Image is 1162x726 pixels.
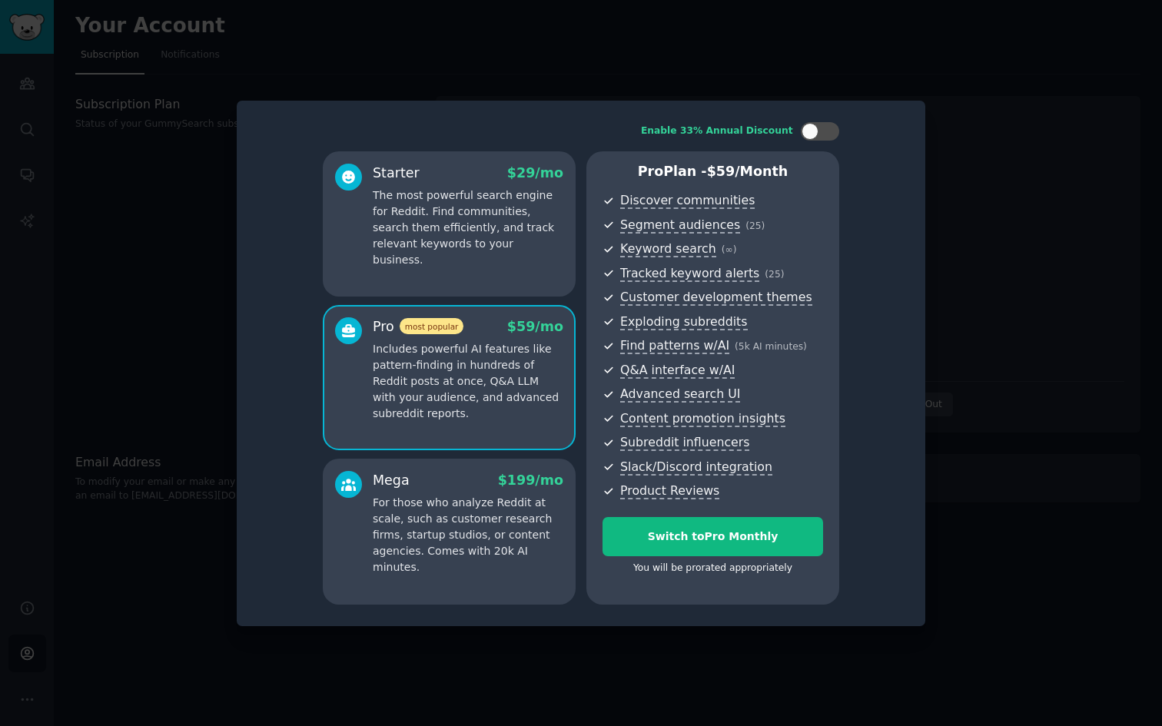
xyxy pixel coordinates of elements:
[620,217,740,234] span: Segment audiences
[620,314,747,330] span: Exploding subreddits
[620,483,719,499] span: Product Reviews
[620,290,812,306] span: Customer development themes
[373,495,563,575] p: For those who analyze Reddit at scale, such as customer research firms, startup studios, or conte...
[498,472,563,488] span: $ 199 /mo
[641,124,793,138] div: Enable 33% Annual Discount
[620,459,772,476] span: Slack/Discord integration
[373,341,563,422] p: Includes powerful AI features like pattern-finding in hundreds of Reddit posts at once, Q&A LLM w...
[620,338,729,354] span: Find patterns w/AI
[603,529,822,545] div: Switch to Pro Monthly
[507,165,563,181] span: $ 29 /mo
[620,386,740,403] span: Advanced search UI
[620,241,716,257] span: Keyword search
[620,411,785,427] span: Content promotion insights
[735,341,807,352] span: ( 5k AI minutes )
[707,164,788,179] span: $ 59 /month
[620,193,755,209] span: Discover communities
[745,220,765,231] span: ( 25 )
[620,363,735,379] span: Q&A interface w/AI
[620,266,759,282] span: Tracked keyword alerts
[603,517,823,556] button: Switch toPro Monthly
[765,269,784,280] span: ( 25 )
[603,162,823,181] p: Pro Plan -
[722,244,737,255] span: ( ∞ )
[373,471,410,490] div: Mega
[400,318,464,334] span: most popular
[373,317,463,336] div: Pro
[603,562,823,575] div: You will be prorated appropriately
[373,187,563,268] p: The most powerful search engine for Reddit. Find communities, search them efficiently, and track ...
[620,435,749,451] span: Subreddit influencers
[507,319,563,334] span: $ 59 /mo
[373,164,420,183] div: Starter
